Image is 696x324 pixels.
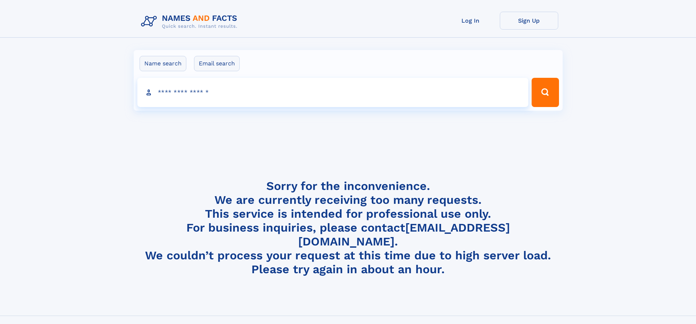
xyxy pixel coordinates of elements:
[298,221,510,248] a: [EMAIL_ADDRESS][DOMAIN_NAME]
[532,78,559,107] button: Search Button
[137,78,529,107] input: search input
[138,12,243,31] img: Logo Names and Facts
[441,12,500,30] a: Log In
[140,56,186,71] label: Name search
[500,12,558,30] a: Sign Up
[194,56,240,71] label: Email search
[138,179,558,277] h4: Sorry for the inconvenience. We are currently receiving too many requests. This service is intend...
